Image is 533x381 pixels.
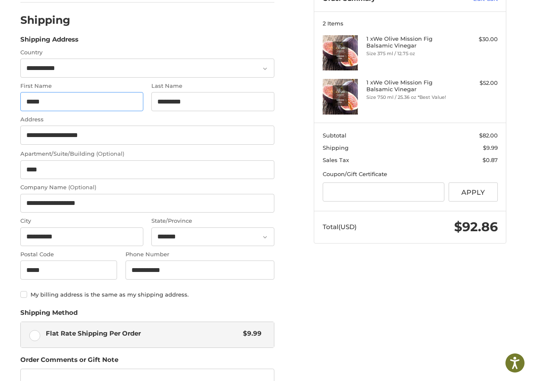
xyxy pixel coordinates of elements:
label: Last Name [151,82,274,90]
label: My billing address is the same as my shipping address. [20,291,274,298]
label: State/Province [151,217,274,225]
p: We're away right now. Please check back later! [12,13,96,20]
span: $92.86 [454,219,498,235]
label: City [20,217,143,225]
label: Company Name [20,183,274,192]
span: $9.99 [239,329,262,339]
label: First Name [20,82,143,90]
span: Shipping [323,144,349,151]
span: Flat Rate Shipping Per Order [46,329,239,339]
span: $9.99 [483,144,498,151]
h4: 1 x We Olive Mission Fig Balsamic Vinegar [366,35,452,49]
label: Phone Number [126,250,275,259]
span: $82.00 [479,132,498,139]
label: Apartment/Suite/Building [20,150,274,158]
small: (Optional) [68,184,96,190]
li: Size 750 ml / 25.36 oz *Best Value! [366,94,452,101]
h4: 1 x We Olive Mission Fig Balsamic Vinegar [366,79,452,93]
span: Subtotal [323,132,346,139]
label: Postal Code [20,250,117,259]
li: Size 375 ml / 12.75 oz [366,50,452,57]
span: Sales Tax [323,157,349,163]
legend: Order Comments [20,355,118,369]
h2: Shipping [20,14,70,27]
div: $30.00 [454,35,497,44]
legend: Shipping Address [20,35,78,48]
input: Gift Certificate or Coupon Code [323,182,445,202]
small: (Optional) [96,150,124,157]
span: Total (USD) [323,223,357,231]
legend: Shipping Method [20,308,78,322]
button: Apply [449,182,498,202]
span: $0.87 [483,157,498,163]
button: Open LiveChat chat widget [98,11,108,21]
div: $52.00 [454,79,497,87]
h3: 2 Items [323,20,498,27]
label: Country [20,48,274,57]
div: Coupon/Gift Certificate [323,170,498,179]
label: Address [20,115,274,124]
